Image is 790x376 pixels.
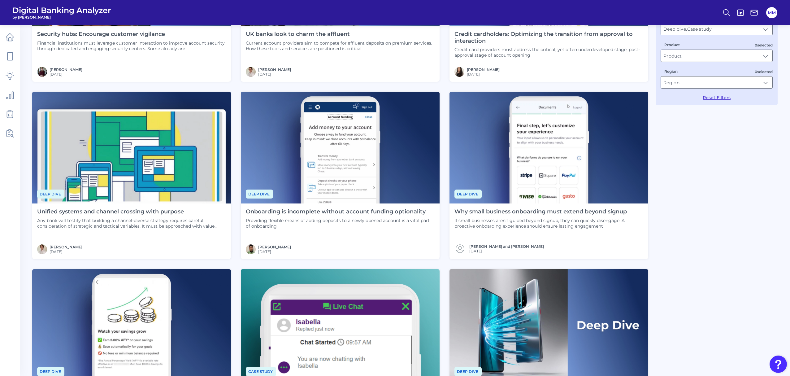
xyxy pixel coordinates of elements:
[467,72,500,77] span: [DATE]
[37,208,226,215] h4: Unified systems and channel crossing with purpose
[37,67,47,77] img: RNFetchBlobTmp_0b8yx2vy2p867rz195sbp4h.png
[50,245,82,249] a: [PERSON_NAME]
[246,244,256,254] img: MicrosoftTeams-image_(90).png
[664,69,678,74] label: Region
[246,31,435,38] h4: UK banks look to charm the affluent
[454,218,643,229] p: If small businesses aren’t guided beyond signup, they can quickly disengage. A proactive onboardi...
[37,368,64,374] a: Deep dive
[469,249,544,253] span: [DATE]
[37,218,226,229] p: Any bank will testify that building a channel-diverse strategy requires careful consideration of ...
[37,190,64,199] span: Deep dive
[703,95,731,100] button: Reset Filters
[246,190,273,199] span: Deep dive
[454,47,643,58] p: Credit card providers must address the critical, yet often underdeveloped stage, post-approval st...
[770,356,787,373] button: Open Resource Center
[37,191,64,197] a: Deep dive
[246,218,435,229] p: Providing flexible means of adding deposits to a newly opened account is a vital part of onboarding
[246,368,276,374] a: Case study
[50,249,82,254] span: [DATE]
[664,42,680,47] label: Product
[50,67,82,72] a: [PERSON_NAME]
[661,50,772,62] input: Product
[258,72,291,77] span: [DATE]
[258,67,291,72] a: [PERSON_NAME]
[258,245,291,249] a: [PERSON_NAME]
[661,77,772,88] input: Region
[12,6,111,15] span: Digital Banking Analyzer
[454,190,482,199] span: Deep dive
[37,31,226,38] h4: Security hubs: Encourage customer vigilance
[454,367,482,376] span: Deep dive
[246,67,256,77] img: MIchael McCaw
[454,191,482,197] a: Deep dive
[246,367,276,376] span: Case study
[454,31,643,44] h4: Credit cardholders: Optimizing the transition from approval to interaction
[37,40,226,51] p: Financial institutions must leverage customer interaction to improve account security through ded...
[766,7,777,18] button: MM
[258,249,291,254] span: [DATE]
[32,92,231,203] img: Deep Dives - Desktop.png
[246,191,273,197] a: Deep dive
[50,72,82,77] span: [DATE]
[454,368,482,374] a: Deep dive
[246,208,435,215] h4: Onboarding is incomplete without account funding optionality
[454,208,643,215] h4: Why small business onboarding must extend beyond signup
[12,15,111,20] span: by [PERSON_NAME]
[469,244,544,249] a: [PERSON_NAME] and [PERSON_NAME]
[37,367,64,376] span: Deep dive
[241,92,440,203] img: Deep Dives - Phone (2).png
[467,67,500,72] a: [PERSON_NAME]
[454,67,464,77] img: Image.jpg
[37,244,47,254] img: MIchael McCaw
[449,92,648,203] img: Deep Dives - Phone (1).png
[246,40,435,51] p: Current account providers aim to compete for affluent deposits on premium services. How these too...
